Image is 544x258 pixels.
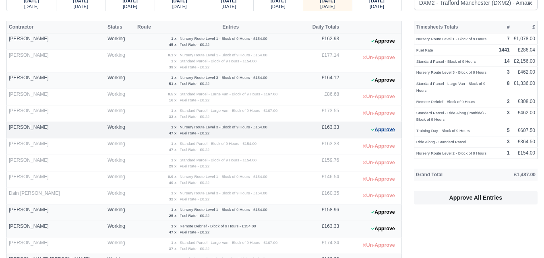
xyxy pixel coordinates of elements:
[171,158,176,162] strong: 1 x
[512,56,538,67] td: £2,156.00
[507,80,510,86] strong: 8
[168,174,176,179] strong: 0.9 x
[169,164,177,168] strong: 29 x
[171,75,176,80] strong: 1 x
[306,50,341,72] td: £177.14
[414,191,538,204] button: Approve All Entries
[105,21,135,33] th: Status
[512,44,538,56] td: £286.04
[171,240,176,245] strong: 1 x
[180,108,277,113] small: Standard Parcel - Large Van - Block of 9 Hours - £167.00
[180,158,256,162] small: Standard Parcel - Block of 9 Hours - £154.00
[512,147,538,159] td: £154.00
[504,219,544,258] iframe: Chat Widget
[105,155,135,171] td: Working
[7,50,105,72] td: [PERSON_NAME]
[358,107,399,119] button: Un-Approve
[512,107,538,125] td: £462.00
[105,50,135,72] td: Working
[168,53,176,57] strong: 0.1 x
[180,197,209,201] small: Fuel Rate - £0.22
[169,230,177,234] strong: 47 x
[180,240,277,245] small: Standard Parcel - Large Van - Block of 9 Hours - £167.00
[105,188,135,204] td: Working
[358,52,399,64] button: Un-Approve
[306,204,341,221] td: £158.96
[370,4,384,9] small: [DATE]
[416,81,486,93] small: Standard Parcel - Large Van - Block of 9 Hours
[105,33,135,50] td: Working
[320,4,335,9] small: [DATE]
[105,138,135,155] td: Working
[507,110,510,116] strong: 3
[169,98,177,102] strong: 16 x
[180,36,267,41] small: Nursery Route Level 1 - Block of 9 Hours - £154.00
[414,169,482,181] th: Grand Total
[507,139,510,144] strong: 3
[507,128,510,133] strong: 5
[105,89,135,105] td: Working
[504,58,509,64] strong: 14
[306,105,341,122] td: £173.55
[221,4,236,9] small: [DATE]
[367,223,399,235] button: Approve
[512,136,538,148] td: £364.50
[180,65,209,69] small: Fuel Rate - £0.22
[306,122,341,138] td: £163.33
[358,173,399,185] button: Un-Approve
[169,114,177,119] strong: 33 x
[171,141,176,146] strong: 1 x
[180,180,209,185] small: Fuel Rate - £0.22
[306,188,341,204] td: £160.35
[171,125,176,129] strong: 1 x
[512,67,538,78] td: £462.00
[7,237,105,254] td: [PERSON_NAME]
[367,206,399,218] button: Approve
[512,125,538,136] td: £607.50
[7,171,105,188] td: [PERSON_NAME]
[180,213,209,218] small: Fuel Rate - £0.22
[358,157,399,169] button: Un-Approve
[169,131,177,135] strong: 47 x
[180,147,209,152] small: Fuel Rate - £0.22
[367,74,399,86] button: Approve
[358,91,399,103] button: Un-Approve
[171,191,176,195] strong: 1 x
[7,122,105,138] td: [PERSON_NAME]
[180,114,209,119] small: Fuel Rate - £0.22
[105,221,135,237] td: Working
[171,108,176,113] strong: 1 x
[105,171,135,188] td: Working
[7,188,105,204] td: Dain [PERSON_NAME]
[416,70,486,74] small: Nursery Route Level 3 - Block of 9 Hours
[172,4,187,9] small: [DATE]
[168,92,176,96] strong: 0.5 x
[180,246,209,251] small: Fuel Rate - £0.22
[7,33,105,50] td: [PERSON_NAME]
[180,59,256,63] small: Standard Parcel - Block of 9 Hours - £154.00
[512,21,538,33] th: £
[171,224,176,228] strong: 1 x
[7,155,105,171] td: [PERSON_NAME]
[169,197,177,201] strong: 32 x
[306,72,341,89] td: £164.12
[169,42,177,47] strong: 45 x
[367,124,399,136] button: Approve
[306,21,341,33] th: Daily Totals
[507,69,510,75] strong: 3
[156,21,306,33] th: Entries
[499,47,510,53] strong: 1441
[306,171,341,188] td: £146.54
[7,204,105,221] td: [PERSON_NAME]
[7,89,105,105] td: [PERSON_NAME]
[507,150,510,156] strong: 1
[306,237,341,254] td: £174.34
[169,81,177,86] strong: 51 x
[306,89,341,105] td: £86.68
[416,37,486,41] small: Nursery Route Level 1 - Block of 9 Hours
[180,174,267,179] small: Nursery Route Level 1 - Block of 9 Hours - £154.00
[180,224,256,228] small: Remote Debrief - Block of 9 Hours - £154.00
[105,105,135,122] td: Working
[105,204,135,221] td: Working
